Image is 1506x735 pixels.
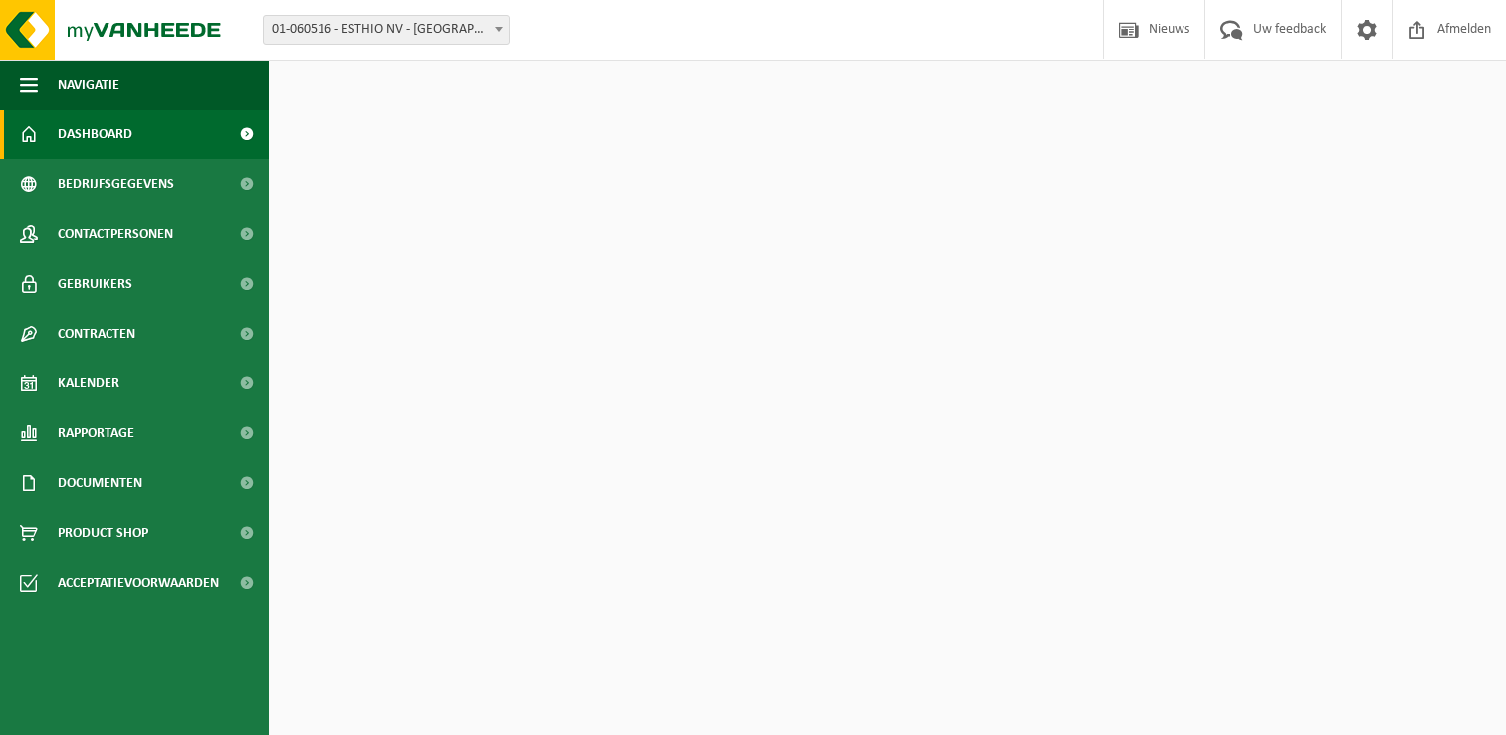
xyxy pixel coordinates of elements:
span: Navigatie [58,60,119,110]
span: Bedrijfsgegevens [58,159,174,209]
span: 01-060516 - ESTHIO NV - HARELBEKE [263,15,510,45]
span: Kalender [58,359,119,408]
span: Gebruikers [58,259,132,309]
span: Product Shop [58,508,148,558]
span: Rapportage [58,408,134,458]
span: Documenten [58,458,142,508]
span: Acceptatievoorwaarden [58,558,219,608]
span: Dashboard [58,110,132,159]
span: 01-060516 - ESTHIO NV - HARELBEKE [264,16,509,44]
span: Contracten [58,309,135,359]
span: Contactpersonen [58,209,173,259]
